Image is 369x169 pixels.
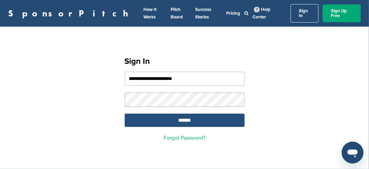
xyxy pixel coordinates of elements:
[164,135,205,141] a: Forgot Password?
[195,7,211,20] a: Success Stories
[253,5,271,21] a: Help Center
[143,7,156,20] a: How It Works
[171,7,183,20] a: Pitch Board
[342,142,364,164] iframe: Button to launch messaging window
[323,4,361,22] a: Sign Up Free
[291,4,319,23] a: Sign In
[125,55,245,68] h1: Sign In
[227,11,241,16] a: Pricing
[8,9,133,18] a: SponsorPitch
